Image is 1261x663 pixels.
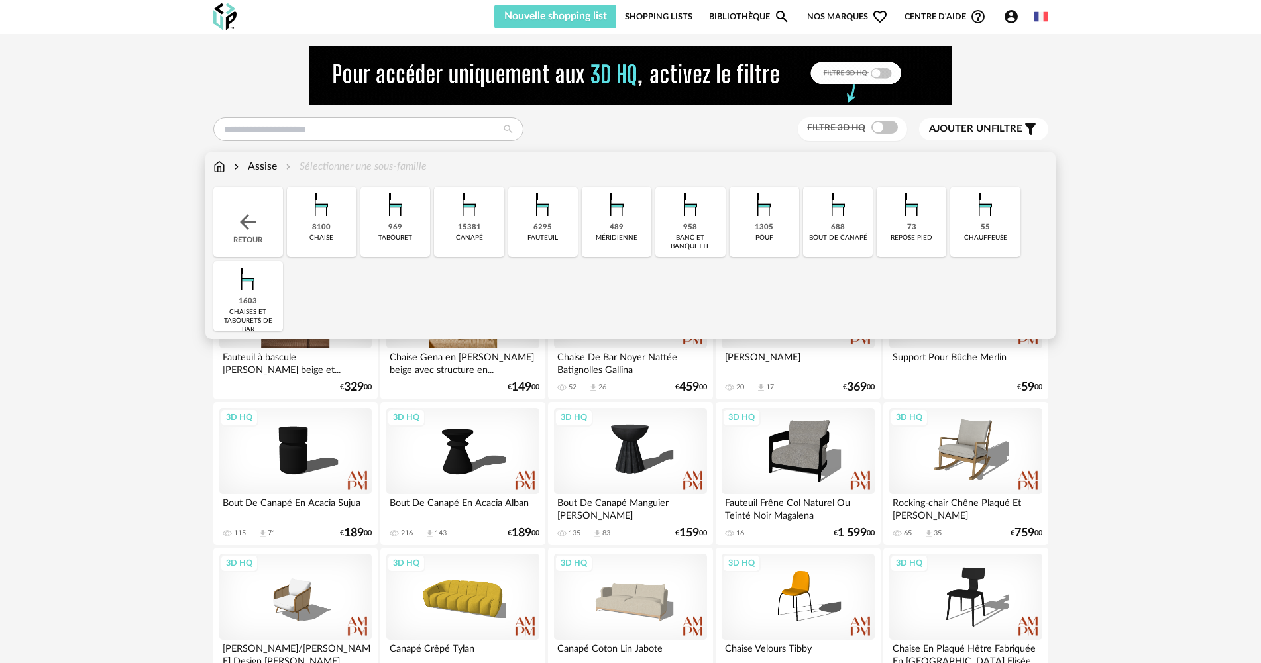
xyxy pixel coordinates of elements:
[213,402,378,545] a: 3D HQ Bout De Canapé En Acacia Sujua 115 Download icon 71 €18900
[891,234,932,242] div: repose pied
[679,383,699,392] span: 459
[820,187,856,223] img: Assise.png
[1034,9,1048,24] img: fr
[588,383,598,393] span: Download icon
[838,529,867,538] span: 1 599
[746,187,782,223] img: Assise.png
[755,223,773,232] div: 1305
[231,159,242,174] img: svg+xml;base64,PHN2ZyB3aWR0aD0iMTYiIGhlaWdodD0iMTYiIHZpZXdCb3g9IjAgMCAxNiAxNiIgZmlsbD0ibm9uZSIgeG...
[268,529,276,538] div: 71
[756,383,766,393] span: Download icon
[213,159,225,174] img: svg+xml;base64,PHN2ZyB3aWR0aD0iMTYiIGhlaWdodD0iMTciIHZpZXdCb3g9IjAgMCAxNiAxNyIgZmlsbD0ibm9uZSIgeG...
[1014,529,1034,538] span: 759
[755,234,773,242] div: pouf
[258,529,268,538] span: Download icon
[904,529,912,538] div: 65
[592,529,602,538] span: Download icon
[599,187,635,223] img: Assise.png
[533,223,552,232] div: 6295
[456,234,483,242] div: canapé
[889,348,1042,375] div: Support Pour Bûche Merlin
[929,124,991,134] span: Ajouter un
[919,118,1048,140] button: Ajouter unfiltre Filter icon
[1021,383,1034,392] span: 59
[890,409,928,426] div: 3D HQ
[340,383,372,392] div: € 00
[344,383,364,392] span: 329
[675,529,707,538] div: € 00
[964,234,1007,242] div: chauffeuse
[219,348,372,375] div: Fauteuil à bascule [PERSON_NAME] beige et...
[894,187,930,223] img: Assise.png
[981,223,990,232] div: 55
[736,529,744,538] div: 16
[596,234,637,242] div: méridienne
[905,9,986,25] span: Centre d'aideHelp Circle Outline icon
[610,223,624,232] div: 489
[722,348,874,375] div: [PERSON_NAME]
[312,223,331,232] div: 8100
[231,159,277,174] div: Assise
[386,348,539,375] div: Chaise Gena en [PERSON_NAME] beige avec structure en...
[929,123,1022,136] span: filtre
[220,409,258,426] div: 3D HQ
[722,409,761,426] div: 3D HQ
[380,402,545,545] a: 3D HQ Bout De Canapé En Acacia Alban 216 Download icon 143 €18900
[220,554,258,572] div: 3D HQ
[387,554,425,572] div: 3D HQ
[1022,121,1038,137] span: Filter icon
[659,234,721,251] div: banc et banquette
[1003,9,1025,25] span: Account Circle icon
[217,308,279,334] div: chaises et tabourets de bar
[435,529,447,538] div: 143
[512,529,531,538] span: 189
[709,5,790,28] a: BibliothèqueMagnify icon
[401,529,413,538] div: 216
[970,9,986,25] span: Help Circle Outline icon
[213,3,237,30] img: OXP
[527,234,558,242] div: fauteuil
[309,234,333,242] div: chaise
[555,409,593,426] div: 3D HQ
[548,402,712,545] a: 3D HQ Bout De Canapé Manguier [PERSON_NAME] 135 Download icon 83 €15900
[309,46,952,105] img: NEW%20NEW%20HQ%20NEW_V1.gif
[1003,9,1019,25] span: Account Circle icon
[236,210,260,234] img: svg+xml;base64,PHN2ZyB3aWR0aD0iMjQiIGhlaWdodD0iMjQiIHZpZXdCb3g9IjAgMCAyNCAyNCIgZmlsbD0ibm9uZSIgeG...
[388,223,402,232] div: 969
[555,554,593,572] div: 3D HQ
[494,5,617,28] button: Nouvelle shopping list
[451,187,487,223] img: Assise.png
[598,383,606,392] div: 26
[602,529,610,538] div: 83
[843,383,875,392] div: € 00
[386,494,539,521] div: Bout De Canapé En Acacia Alban
[239,297,257,307] div: 1603
[219,494,372,521] div: Bout De Canapé En Acacia Sujua
[425,529,435,538] span: Download icon
[924,529,934,538] span: Download icon
[716,402,880,545] a: 3D HQ Fauteuil Frêne Col Naturel Ou Teinté Noir Magalena 16 €1 59900
[504,11,607,21] span: Nouvelle shopping list
[736,383,744,392] div: 20
[847,383,867,392] span: 369
[774,9,790,25] span: Magnify icon
[303,187,339,223] img: Assise.png
[673,187,708,223] img: Assise.png
[807,5,888,28] span: Nos marques
[508,383,539,392] div: € 00
[967,187,1003,223] img: Assise.png
[458,223,481,232] div: 15381
[907,223,916,232] div: 73
[378,187,413,223] img: Assise.png
[883,402,1048,545] a: 3D HQ Rocking-chair Chêne Plaqué Et [PERSON_NAME] 65 Download icon 35 €75900
[512,383,531,392] span: 149
[230,261,266,297] img: Assise.png
[569,529,580,538] div: 135
[554,348,706,375] div: Chaise De Bar Noyer Nattée Batignolles Gallina
[722,554,761,572] div: 3D HQ
[722,494,874,521] div: Fauteuil Frêne Col Naturel Ou Teinté Noir Magalena
[569,383,576,392] div: 52
[625,5,692,28] a: Shopping Lists
[378,234,412,242] div: tabouret
[872,9,888,25] span: Heart Outline icon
